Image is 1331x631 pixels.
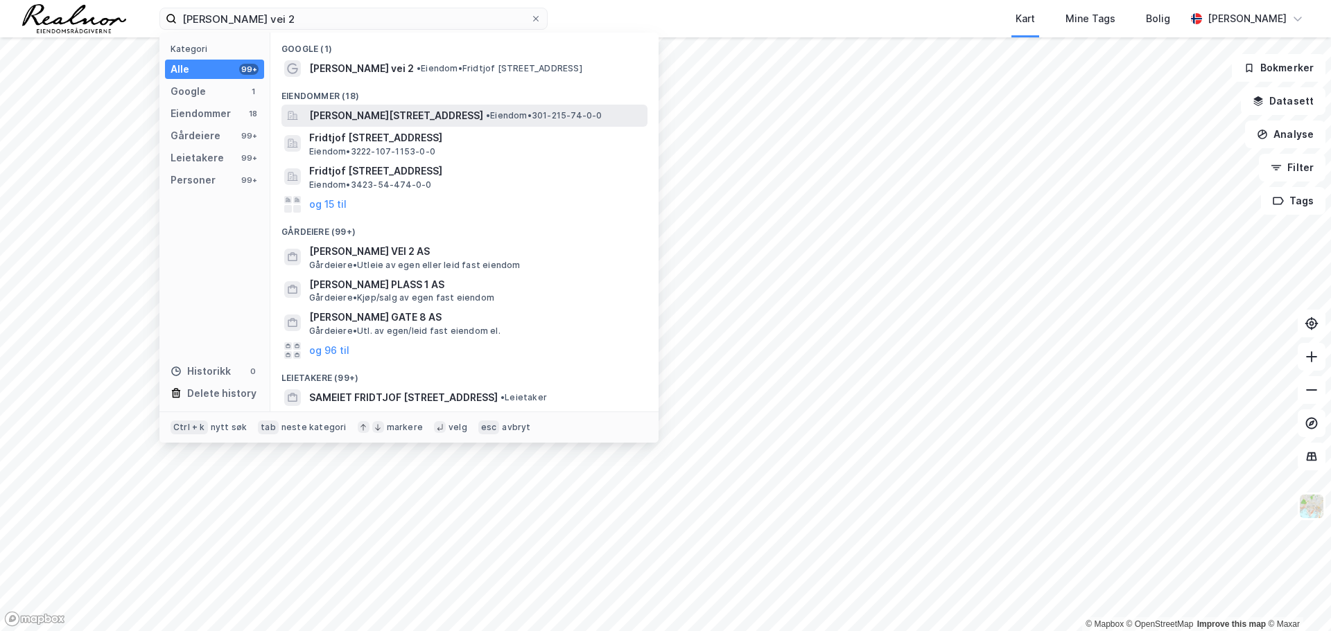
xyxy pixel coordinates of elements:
div: Eiendommer [171,105,231,122]
div: Historikk [171,363,231,380]
div: 99+ [239,130,259,141]
iframe: Chat Widget [1262,565,1331,631]
div: Google [171,83,206,100]
span: [PERSON_NAME] vei 2 [309,60,414,77]
button: Datasett [1241,87,1325,115]
span: [PERSON_NAME] VEI 2 AS [309,243,642,260]
div: markere [387,422,423,433]
span: Fridtjof [STREET_ADDRESS] [309,130,642,146]
a: OpenStreetMap [1126,619,1194,629]
div: avbryt [502,422,530,433]
div: Personer [171,172,216,188]
img: Z [1298,493,1325,519]
div: 0 [247,366,259,377]
button: Tags [1261,187,1325,215]
span: Leietaker [501,392,547,403]
img: realnor-logo.934646d98de889bb5806.png [22,4,126,33]
span: • [486,110,490,121]
div: Leietakere [171,150,224,166]
div: Bolig [1146,10,1170,27]
input: Søk på adresse, matrikkel, gårdeiere, leietakere eller personer [177,8,530,29]
span: [PERSON_NAME] PLASS 1 AS [309,276,642,293]
div: esc [478,420,500,434]
div: [PERSON_NAME] [1208,10,1287,27]
div: Mine Tags [1065,10,1115,27]
div: Gårdeiere [171,127,220,144]
button: og 96 til [309,342,349,359]
a: Mapbox homepage [4,611,65,627]
span: • [501,392,505,402]
div: tab [258,420,279,434]
span: Fridtjof [STREET_ADDRESS] [309,163,642,179]
div: velg [449,422,467,433]
div: Google (1) [270,33,659,57]
div: Kontrollprogram for chat [1262,565,1331,631]
span: Eiendom • 3423-54-474-0-0 [309,179,432,190]
div: 1 [247,86,259,97]
a: Mapbox [1086,619,1124,629]
div: Alle [171,61,189,78]
span: Gårdeiere • Kjøp/salg av egen fast eiendom [309,292,494,303]
a: Improve this map [1197,619,1266,629]
div: Gårdeiere (99+) [270,215,659,240]
div: 99+ [239,152,259,163]
span: Gårdeiere • Utl. av egen/leid fast eiendom el. [309,326,501,337]
div: Leietakere (99+) [270,362,659,386]
div: Kart [1016,10,1035,27]
span: [PERSON_NAME] GATE 8 AS [309,309,642,326]
button: Filter [1259,154,1325,181]
button: Bokmerker [1232,54,1325,82]
div: Ctrl + k [171,420,208,434]
span: SAMEIET FRIDTJOF [STREET_ADDRESS] [309,389,498,406]
div: Delete history [187,385,256,402]
div: nytt søk [211,422,247,433]
div: 18 [247,108,259,119]
div: Eiendommer (18) [270,80,659,105]
span: [PERSON_NAME][STREET_ADDRESS] [309,107,483,124]
button: Analyse [1245,121,1325,148]
span: Eiendom • 3222-107-1153-0-0 [309,146,435,157]
span: Eiendom • 301-215-74-0-0 [486,110,602,121]
div: 99+ [239,175,259,186]
button: og 15 til [309,196,347,213]
div: neste kategori [281,422,347,433]
span: • [417,63,421,73]
span: Gårdeiere • Utleie av egen eller leid fast eiendom [309,260,521,271]
span: Eiendom • Fridtjof [STREET_ADDRESS] [417,63,582,74]
div: Kategori [171,44,264,54]
div: 99+ [239,64,259,75]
